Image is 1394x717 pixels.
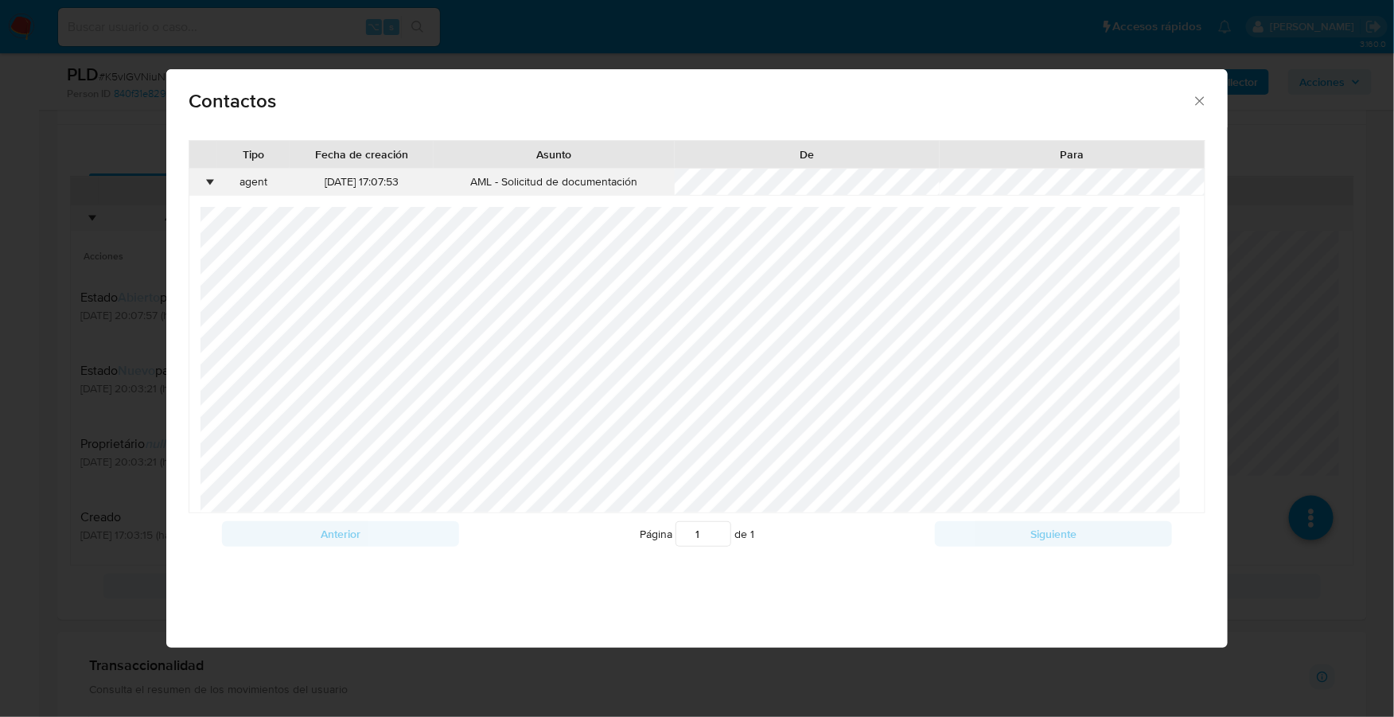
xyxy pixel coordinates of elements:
button: Siguiente [935,521,1173,547]
span: Contactos [189,92,1192,111]
div: • [208,174,212,190]
div: Tipo [228,146,278,162]
button: Anterior [222,521,460,547]
div: [DATE] 17:07:53 [290,169,434,196]
div: De [686,146,929,162]
div: agent [217,169,290,196]
div: Asunto [445,146,664,162]
div: AML - Solicitud de documentación [434,169,675,196]
div: Para [951,146,1193,162]
div: Fecha de creación [301,146,423,162]
button: close [1192,93,1206,107]
span: Página de [640,521,754,547]
span: 1 [750,526,754,542]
